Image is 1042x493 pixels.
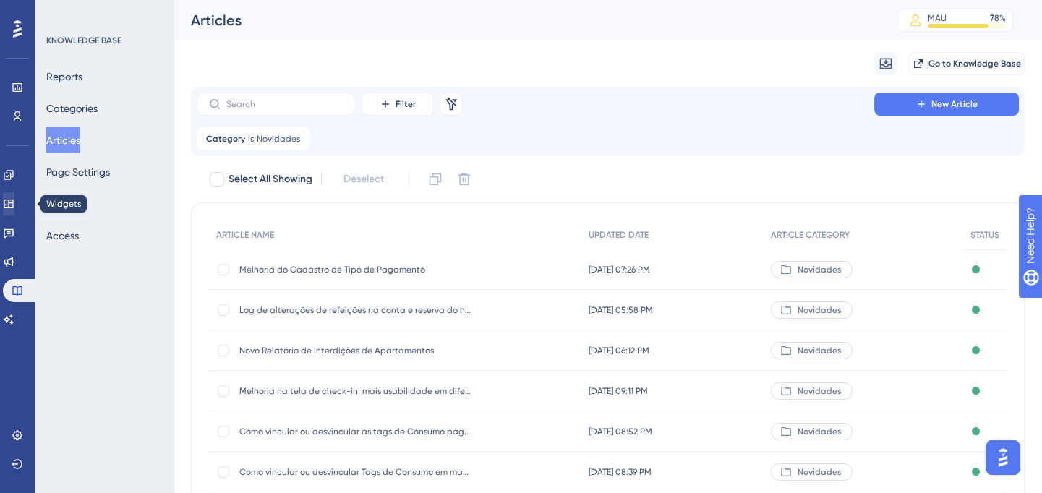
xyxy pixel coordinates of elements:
input: Search [226,99,343,109]
div: MAU [928,12,947,24]
span: STATUS [970,229,999,241]
span: New Article [931,98,978,110]
span: ARTICLE CATEGORY [771,229,850,241]
span: Novidades [798,466,842,478]
span: Deselect [343,171,384,188]
button: Go to Knowledge Base [909,52,1025,75]
span: [DATE] 07:26 PM [589,264,650,275]
span: Go to Knowledge Base [928,58,1021,69]
span: Novo Relatório de Interdições de Apartamentos [239,345,471,356]
span: [DATE] 08:52 PM [589,426,652,437]
span: ARTICLE NAME [216,229,274,241]
button: Deselect [330,166,397,192]
span: Need Help? [34,4,90,21]
button: Access [46,223,79,249]
span: [DATE] 05:58 PM [589,304,653,316]
span: Como vincular ou desvincular Tags de Consumo em massa [239,466,471,478]
iframe: UserGuiding AI Assistant Launcher [981,436,1025,479]
span: Melhoria do Cadastro de Tipo de Pagamento [239,264,471,275]
button: Reports [46,64,82,90]
button: Categories [46,95,98,121]
span: Novidades [798,385,842,397]
span: Novidades [798,426,842,437]
button: Page Settings [46,159,110,185]
span: [DATE] 09:11 PM [589,385,648,397]
button: Articles [46,127,80,153]
span: Category [206,133,245,145]
span: Novidades [798,304,842,316]
span: Log de alterações de refeições na conta e reserva do hóspede [239,304,471,316]
span: [DATE] 06:12 PM [589,345,649,356]
span: Novidades [798,345,842,356]
span: Melhoria na tela de check-in: mais usabilidade em diferentes resoluções [239,385,471,397]
div: KNOWLEDGE BASE [46,35,121,46]
span: Novidades [798,264,842,275]
span: is [248,133,254,145]
button: Domain [46,191,82,217]
div: 78 % [990,12,1006,24]
span: Filter [396,98,416,110]
span: Como vincular ou desvincular as tags de Consumo pago pela empresa em massa [239,426,471,437]
button: Filter [362,93,434,116]
button: New Article [874,93,1019,116]
span: Select All Showing [229,171,312,188]
span: UPDATED DATE [589,229,649,241]
span: Novidades [257,133,300,145]
div: Articles [191,10,861,30]
span: [DATE] 08:39 PM [589,466,652,478]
